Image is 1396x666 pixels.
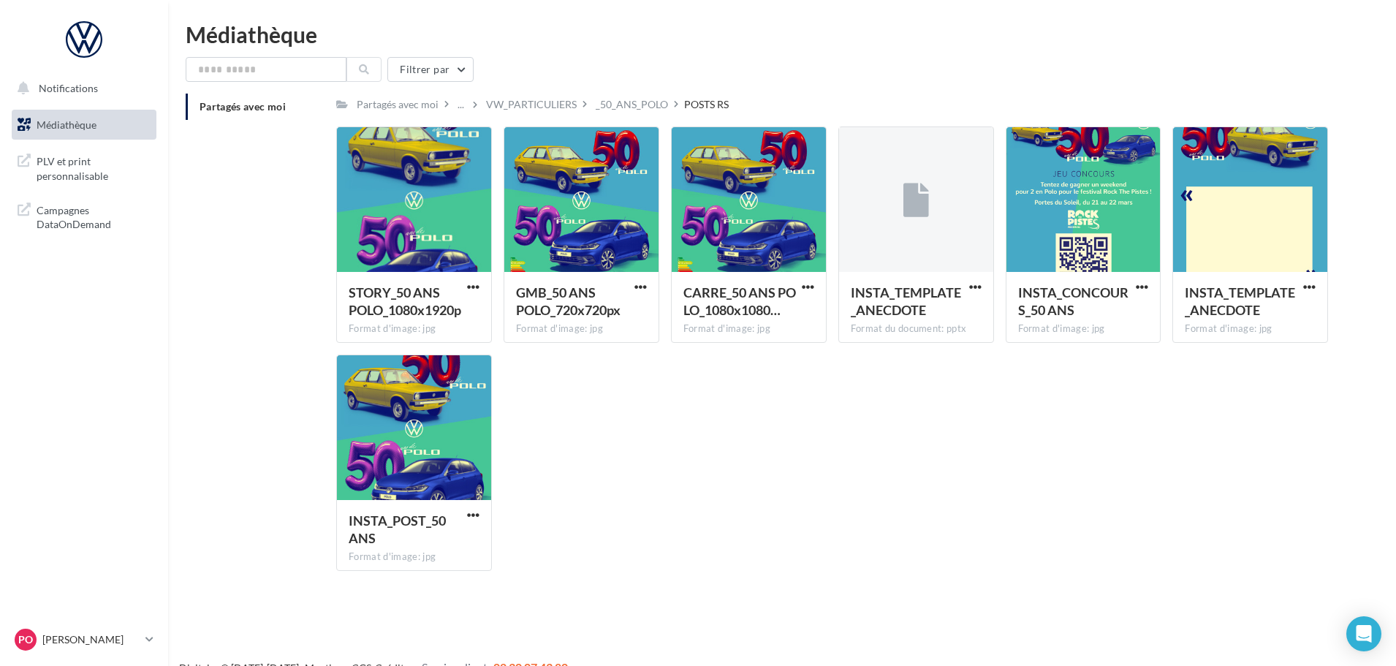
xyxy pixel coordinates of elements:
span: GMB_50 ANS POLO_720x720px [516,284,621,318]
span: INSTA_TEMPLATE_ANECDOTE [851,284,961,318]
span: PLV et print personnalisable [37,151,151,183]
div: _50_ANS_POLO [596,97,668,112]
span: INSTA_TEMPLATE_ANECDOTE [1185,284,1295,318]
span: STORY_50 ANS POLO_1080x1920p [349,284,461,318]
span: Partagés avec moi [200,100,286,113]
span: INSTA_CONCOURS_50 ANS [1018,284,1128,318]
span: INSTA_POST_50 ANS [349,512,446,546]
div: Format d'image: jpg [349,550,479,564]
span: CARRE_50 ANS POLO_1080x1080px [683,284,796,318]
div: Partagés avec moi [357,97,439,112]
span: PO [18,632,33,647]
div: POSTS RS [684,97,729,112]
p: [PERSON_NAME] [42,632,140,647]
span: Campagnes DataOnDemand [37,200,151,232]
div: Format d'image: jpg [516,322,647,336]
div: ... [455,94,467,115]
div: Médiathèque [186,23,1378,45]
div: Format d'image: jpg [683,322,814,336]
span: Médiathèque [37,118,96,131]
span: Notifications [39,82,98,94]
div: Open Intercom Messenger [1346,616,1381,651]
div: Format d'image: jpg [349,322,479,336]
a: Médiathèque [9,110,159,140]
button: Filtrer par [387,57,474,82]
a: PO [PERSON_NAME] [12,626,156,654]
button: Notifications [9,73,153,104]
div: Format d'image: jpg [1018,322,1149,336]
a: Campagnes DataOnDemand [9,194,159,238]
div: Format du document: pptx [851,322,982,336]
div: VW_PARTICULIERS [486,97,577,112]
div: Format d'image: jpg [1185,322,1316,336]
a: PLV et print personnalisable [9,145,159,189]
